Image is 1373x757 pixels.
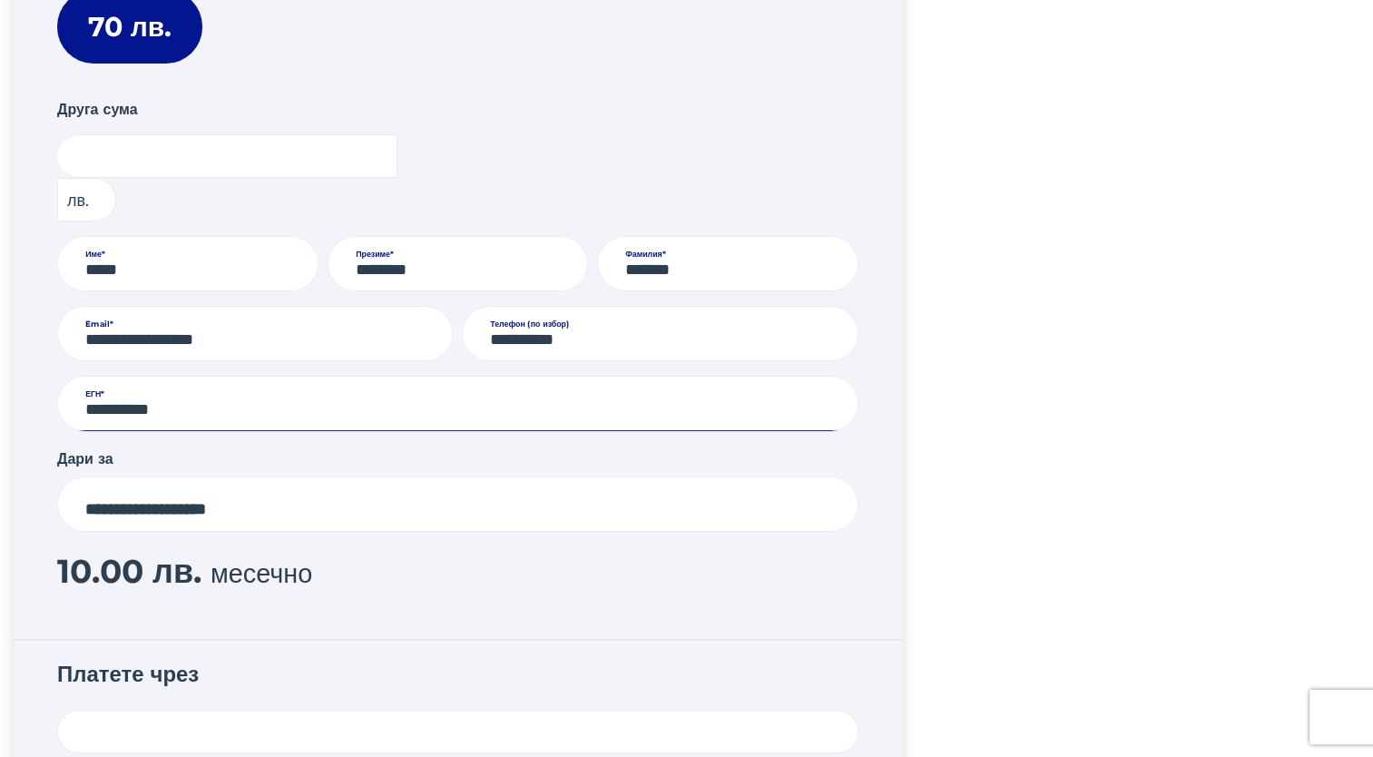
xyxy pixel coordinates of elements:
span: 10.00 [57,551,143,591]
span: лв. [57,178,116,221]
label: Дари за [57,447,113,469]
h3: Платете чрез [57,662,858,695]
span: лв. [152,551,201,591]
label: Друга сума [57,98,138,123]
span: месечно [211,557,312,589]
iframe: Secure card payment input frame [85,723,830,741]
